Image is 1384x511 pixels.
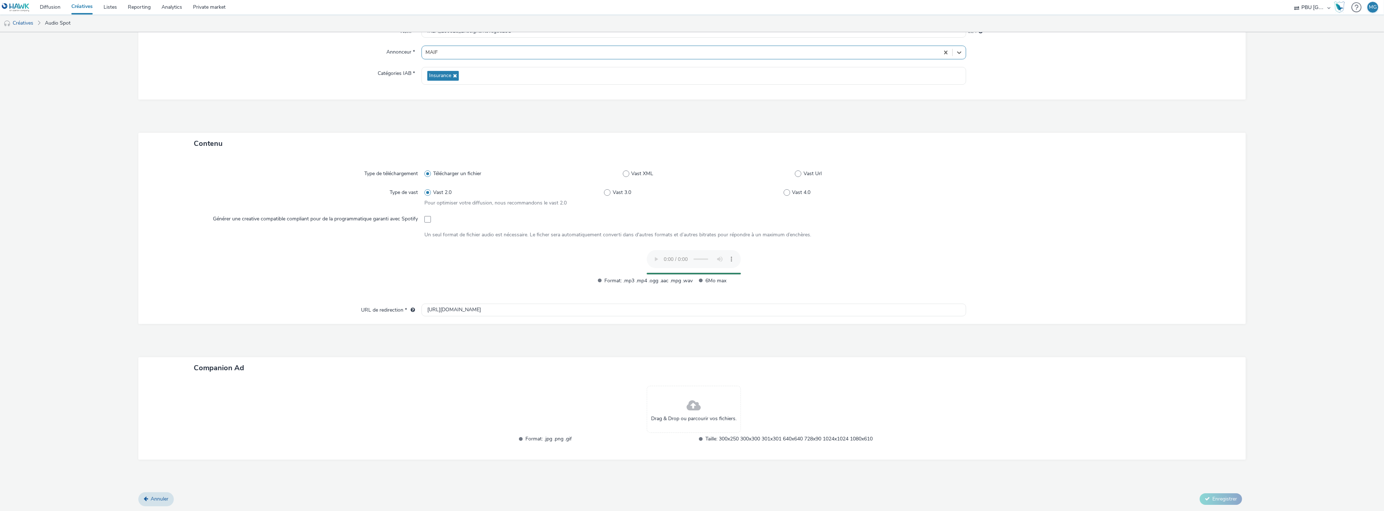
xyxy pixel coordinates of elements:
span: Vast 4.0 [792,189,811,196]
div: L'URL de redirection sera utilisée comme URL de validation avec certains SSP et ce sera l'URL de ... [407,307,415,314]
a: Annuler [138,492,174,506]
span: Vast XML [631,170,653,177]
label: URL de redirection * [358,304,418,314]
span: Format: .mp3 .mp4 .ogg .aac .mpg .wav [605,276,693,285]
a: Hawk Academy [1334,1,1348,13]
input: url... [422,304,966,316]
label: Générer une creative compatible compliant pour de la programmatique garanti avec Spotify [210,212,421,223]
div: MG [1369,2,1377,13]
span: 6Mo max [706,276,794,285]
span: Taille: 300x250 300x300 301x301 640x640 728x90 1024x1024 1080x610 [706,435,873,443]
span: Vast Url [804,170,822,177]
img: audio [4,20,11,27]
label: Annonceur * [383,46,418,56]
span: Vast 2.0 [433,189,452,196]
img: Hawk Academy [1334,1,1345,13]
span: Télécharger un fichier [433,170,481,177]
label: Type de vast [387,186,421,196]
span: Annuler [151,495,168,502]
button: Enregistrer [1200,493,1242,505]
a: Audio Spot [41,14,74,32]
span: Enregistrer [1212,495,1237,502]
span: Drag & Drop ou parcourir vos fichiers. [651,415,737,422]
span: Format: .jpg .png .gif [526,435,693,443]
span: Vast 3.0 [613,189,631,196]
span: Companion Ad [194,363,244,373]
img: undefined Logo [2,3,30,12]
span: Contenu [194,139,223,148]
div: Un seul format de fichier audio est nécessaire. Le ficher sera automatiquement converti dans d'au... [424,231,963,238]
label: Type de téléchargement [361,167,421,177]
label: Catégories IAB * [375,67,418,77]
span: Pour optimiser votre diffusion, nous recommandons le vast 2.0 [424,199,567,206]
span: Insurance [429,73,451,79]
